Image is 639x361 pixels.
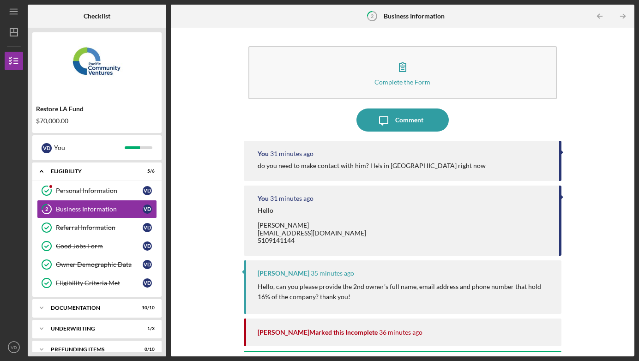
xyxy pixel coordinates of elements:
[258,270,309,277] div: [PERSON_NAME]
[37,181,157,200] a: Personal InformationVD
[37,255,157,274] a: Owner Demographic DataVD
[143,260,152,269] div: V D
[143,186,152,195] div: V D
[143,241,152,251] div: V D
[248,46,557,99] button: Complete the Form
[371,13,374,19] tspan: 2
[258,329,378,336] div: [PERSON_NAME] Marked this Incomplete
[56,224,143,231] div: Referral Information
[395,108,423,132] div: Comment
[270,150,313,157] time: 2025-09-22 19:24
[258,150,269,157] div: You
[11,345,17,350] text: VD
[51,347,132,352] div: Prefunding Items
[374,78,430,85] div: Complete the Form
[51,326,132,331] div: Underwriting
[42,143,52,153] div: V D
[384,12,445,20] b: Business Information
[56,187,143,194] div: Personal Information
[143,205,152,214] div: V D
[36,105,158,113] div: Restore LA Fund
[356,108,449,132] button: Comment
[32,37,162,92] img: Product logo
[379,329,422,336] time: 2025-09-22 19:19
[37,237,157,255] a: Good Jobs FormVD
[51,305,132,311] div: Documentation
[56,261,143,268] div: Owner Demographic Data
[37,218,157,237] a: Referral InformationVD
[258,162,486,169] div: do you need to make contact with him? He's in [GEOGRAPHIC_DATA] right now
[5,338,23,356] button: VD
[258,195,269,202] div: You
[138,347,155,352] div: 0 / 10
[258,207,366,244] div: Hello [PERSON_NAME] [EMAIL_ADDRESS][DOMAIN_NAME] 5109141144
[45,206,48,212] tspan: 2
[143,278,152,288] div: V D
[54,140,125,156] div: You
[56,242,143,250] div: Good Jobs Form
[37,274,157,292] a: Eligibility Criteria MetVD
[56,205,143,213] div: Business Information
[270,195,313,202] time: 2025-09-22 19:24
[138,168,155,174] div: 5 / 6
[143,223,152,232] div: V D
[138,326,155,331] div: 1 / 3
[84,12,110,20] b: Checklist
[37,200,157,218] a: 2Business InformationVD
[51,168,132,174] div: Eligibility
[138,305,155,311] div: 10 / 10
[311,270,354,277] time: 2025-09-22 19:20
[36,117,158,125] div: $70,000.00
[258,282,553,302] p: Hello, can you please provide the 2nd owner's full name, email address and phone number that hold...
[56,279,143,287] div: Eligibility Criteria Met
